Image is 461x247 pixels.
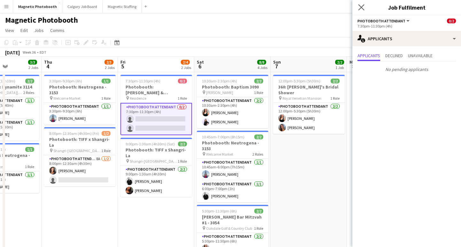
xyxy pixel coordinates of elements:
span: 10:45am-7:00pm (8h15m) [202,135,244,139]
span: Photobooth Attendant [357,19,405,23]
span: Thu [44,59,52,65]
app-card-role: Photobooth Attendant1/110:45am-6:00pm (7h15m)[PERSON_NAME] [197,159,268,181]
button: Calgary Job Board [62,0,103,13]
span: 8/8 [257,60,266,65]
span: 10:30am-2:30pm (4h) [202,79,237,83]
span: Shangri-[GEOGRAPHIC_DATA] [130,159,178,164]
span: 1/2 [102,131,111,136]
span: 6 [196,63,204,70]
span: 1/1 [25,147,34,152]
span: 2/2 [254,135,263,139]
span: 2/2 [254,209,263,213]
span: Welcome Market [53,96,81,101]
span: 7 [272,63,281,70]
span: View [5,27,14,33]
span: 2/2 [331,79,340,83]
h1: Magnetic Photobooth [5,15,78,25]
span: 0/2 [178,79,187,83]
h3: [PERSON_NAME] Bar Mitzvah #1 - 3054 [197,214,268,226]
h3: Job Fulfilment [352,3,461,12]
h3: Photobooth: Neutrogena - 3153 [197,140,268,151]
div: EDT [40,50,46,55]
div: 4 Jobs [257,65,267,70]
div: 1 Job [335,65,344,70]
div: 2 Jobs [181,65,191,70]
h3: Photobooth: Neutrogena - 3153 [44,84,116,96]
span: Mon [350,59,358,65]
div: Applicants [352,31,461,46]
app-job-card: 10:30am-2:30pm (4h)2/2Photobooth: Baptism 3090 [PERSON_NAME]1 RolePhotobooth Attendant2/210:30am-... [197,75,268,128]
span: 2/4 [181,60,190,65]
app-job-card: 12:00pm-5:30pm (5h30m)2/2360: [PERSON_NAME]'s Bridal Shower Royal Venetian Mansion1 RolePhotoboot... [273,75,345,134]
span: 1/1 [102,79,111,83]
span: 2/3 [104,60,113,65]
span: Sun [273,59,281,65]
app-job-card: 9:00pm-1:30am (4h30m) (Sat)2/2Photobooth: TIFF x Shangri-La Shangri-[GEOGRAPHIC_DATA]1 RolePhotob... [120,138,192,197]
span: Oakdale Golf & Country Club [206,226,252,231]
span: Shangri-[GEOGRAPHIC_DATA] [53,148,101,153]
a: View [3,26,17,35]
span: Week 36 [21,50,37,55]
app-card-role: Photobooth Attendant2/29:00pm-1:30am (4h30m)[PERSON_NAME][PERSON_NAME] [120,166,192,197]
app-card-role: Photobooth Attendant2/210:30am-2:30pm (4h)[PERSON_NAME][PERSON_NAME] [197,97,268,128]
span: 1 Role [254,226,263,231]
app-job-card: 10:45am-7:00pm (8h15m)2/2Photobooth: Neutrogena - 3153 Welcome Market2 RolesPhotobooth Attendant1... [197,131,268,202]
span: 4 [43,63,52,70]
span: Sat [197,59,204,65]
h3: 360: [PERSON_NAME]'s Bridal Shower [273,84,345,96]
span: Applicants [357,53,380,58]
span: 5:30pm-11:30pm (6h) [202,209,237,213]
span: Fri [120,59,126,65]
app-card-role: Photobooth Attendant1/13:30pm-9:30pm (6h)[PERSON_NAME] [44,103,116,125]
h3: Photobooth: Baptism 3090 [197,84,268,90]
div: 7:30pm-11:30pm (4h) [357,24,456,28]
a: Comms [48,26,67,35]
span: 2/2 [178,142,187,146]
button: Magnetic Staffing [103,0,142,13]
span: 2/2 [335,60,344,65]
div: 2 Jobs [28,65,38,70]
span: 12:00pm-5:30pm (5h30m) [278,79,320,83]
span: Residence [130,96,146,101]
span: 1 Role [25,164,34,169]
span: 1 Role [178,96,187,101]
p: No pending applicants [352,64,461,75]
span: Declined [385,53,403,58]
span: Unavailable [408,53,433,58]
app-job-card: 3:30pm-9:30pm (6h)1/1Photobooth: Neutrogena - 3153 Welcome Market1 RolePhotobooth Attendant1/13:3... [44,75,116,125]
app-card-role: Photobooth Attendant2/212:00pm-5:30pm (5h30m)[PERSON_NAME][PERSON_NAME] [273,103,345,134]
a: Jobs [32,26,46,35]
app-job-card: 7:30pm-11:30pm (4h)0/2Photobooth: [PERSON_NAME] & [PERSON_NAME] Wedding 3171 Residence1 RolePhoto... [120,75,192,135]
span: Jobs [34,27,44,33]
app-job-card: 8:00pm-12:30am (4h30m) (Fri)1/2Photobooth: TIFF x Shangri-La Shangri-[GEOGRAPHIC_DATA]1 RolePhoto... [44,127,116,186]
app-card-role: Photobooth Attendant1/16:00pm-7:00pm (1h)[PERSON_NAME] [197,181,268,202]
button: Magnetic Photobooth [13,0,62,13]
span: 1 Role [101,96,111,101]
span: [PERSON_NAME] [206,90,233,95]
span: 9:00pm-1:30am (4h30m) (Sat) [126,142,175,146]
app-card-role: Photobooth Attendant0/27:30pm-11:30pm (4h) [120,103,192,135]
span: 8:00pm-12:30am (4h30m) (Fri) [49,131,99,136]
span: 2/2 [254,79,263,83]
span: Royal Venetian Mansion [282,96,321,101]
span: 0/2 [447,19,456,23]
span: 1 Role [330,96,340,101]
span: 5 [119,63,126,70]
span: 3:30pm-9:30pm (6h) [49,79,82,83]
h3: Photobooth: TIFF x Shangri-La [120,147,192,158]
span: Edit [20,27,28,33]
span: Comms [50,27,65,33]
h3: Photobooth: [PERSON_NAME] & [PERSON_NAME] Wedding 3171 [120,84,192,96]
button: Photobooth Attendant [357,19,411,23]
h3: Photobooth: TIFF x Shangri-La [44,136,116,148]
a: Edit [18,26,30,35]
span: 1 Role [254,90,263,95]
app-card-role: Photobooth Attendant8A1/28:00pm-12:30am (4h30m)[PERSON_NAME] [44,155,116,186]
